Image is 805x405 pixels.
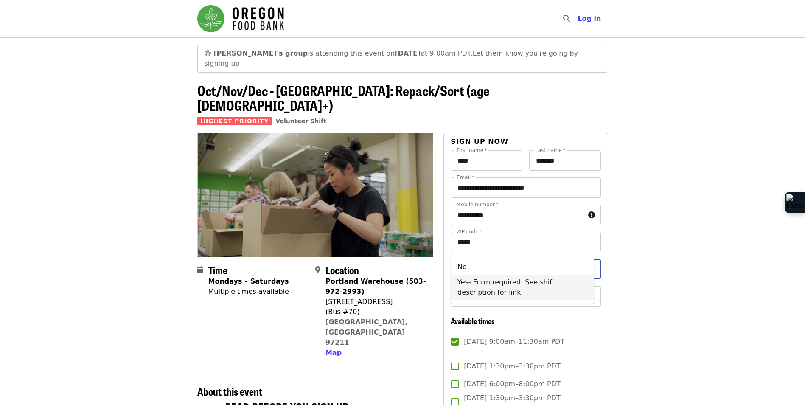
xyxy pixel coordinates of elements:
[325,262,359,277] span: Location
[197,384,262,399] span: About this event
[451,315,495,326] span: Available times
[197,80,490,115] span: Oct/Nov/Dec - [GEOGRAPHIC_DATA]: Repack/Sort (age [DEMOGRAPHIC_DATA]+)
[451,205,584,225] input: Mobile number
[464,337,564,347] span: [DATE] 9:00am–11:30am PDT
[457,229,482,234] label: ZIP code
[213,49,308,57] strong: [PERSON_NAME]'s group
[197,117,272,125] span: Highest Priority
[578,14,601,22] span: Log in
[535,148,565,153] label: Last name
[208,287,289,297] div: Multiple times available
[571,10,608,27] button: Log in
[786,194,803,211] img: Extension Icon
[213,49,472,57] span: is attending this event on at 9:00am PDT.
[457,175,474,180] label: Email
[197,266,203,274] i: calendar icon
[395,49,421,57] strong: [DATE]
[464,379,560,389] span: [DATE] 6:00pm–8:00pm PDT
[451,275,594,300] li: Yes- Form required. See shift description for link
[198,133,433,256] img: Oct/Nov/Dec - Portland: Repack/Sort (age 8+) organized by Oregon Food Bank
[457,148,487,153] label: First name
[325,348,342,358] button: Map
[588,211,595,219] i: circle-info icon
[575,8,582,29] input: Search
[457,202,498,207] label: Mobile number
[325,307,426,317] div: (Bus #70)
[451,138,508,146] span: Sign up now
[275,118,326,124] a: Volunteer Shift
[586,263,598,275] button: Close
[208,262,227,277] span: Time
[451,259,594,275] li: No
[205,49,212,57] span: grinning face emoji
[325,297,426,307] div: [STREET_ADDRESS]
[451,150,522,171] input: First name
[325,349,342,357] span: Map
[325,277,426,295] strong: Portland Warehouse (503-972-2993)
[563,14,570,22] i: search icon
[325,318,408,346] a: [GEOGRAPHIC_DATA], [GEOGRAPHIC_DATA] 97211
[529,150,601,171] input: Last name
[315,266,320,274] i: map-marker-alt icon
[464,361,560,371] span: [DATE] 1:30pm–3:30pm PDT
[197,5,284,32] img: Oregon Food Bank - Home
[451,232,600,252] input: ZIP code
[208,277,289,285] strong: Mondays – Saturdays
[451,177,600,198] input: Email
